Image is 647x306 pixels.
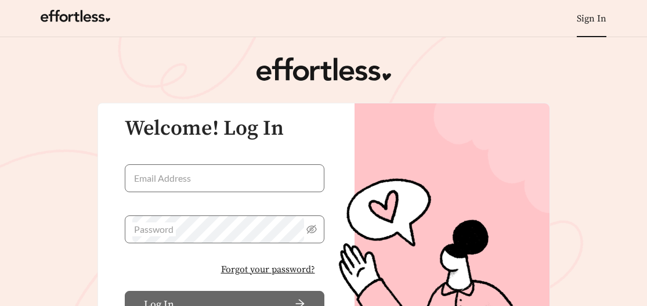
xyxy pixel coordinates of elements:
[306,224,317,235] span: eye-invisible
[577,13,606,24] a: Sign In
[212,257,324,282] button: Forgot your password?
[221,262,315,276] span: Forgot your password?
[125,117,324,141] h3: Welcome! Log In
